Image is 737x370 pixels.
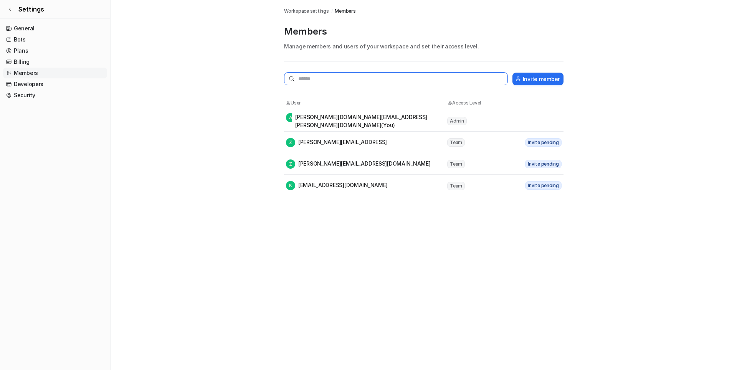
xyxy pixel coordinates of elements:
[3,79,107,90] a: Developers
[3,68,107,78] a: Members
[525,138,562,147] span: Invite pending
[286,101,291,105] img: User
[447,160,465,168] span: Team
[331,8,333,15] span: /
[447,138,465,147] span: Team
[525,160,562,168] span: Invite pending
[286,159,295,169] span: Z
[286,99,447,107] th: User
[284,25,563,38] p: Members
[512,73,563,85] button: Invite member
[447,99,516,107] th: Access Level
[284,42,563,50] p: Manage members and users of your workspace and set their access level.
[335,8,355,15] a: Members
[284,8,329,15] a: Workspace settings
[3,56,107,67] a: Billing
[286,181,295,190] span: K
[3,45,107,56] a: Plans
[3,34,107,45] a: Bots
[3,90,107,101] a: Security
[447,101,452,105] img: Access Level
[286,181,388,190] div: [EMAIL_ADDRESS][DOMAIN_NAME]
[286,138,295,147] span: Z
[286,113,295,122] span: A
[18,5,44,14] span: Settings
[447,117,467,125] span: Admin
[447,182,465,190] span: Team
[286,159,431,169] div: [PERSON_NAME][EMAIL_ADDRESS][DOMAIN_NAME]
[286,113,446,129] div: [PERSON_NAME][DOMAIN_NAME][EMAIL_ADDRESS][PERSON_NAME][DOMAIN_NAME] (You)
[525,181,562,190] span: Invite pending
[286,138,387,147] div: [PERSON_NAME][EMAIL_ADDRESS]
[3,23,107,34] a: General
